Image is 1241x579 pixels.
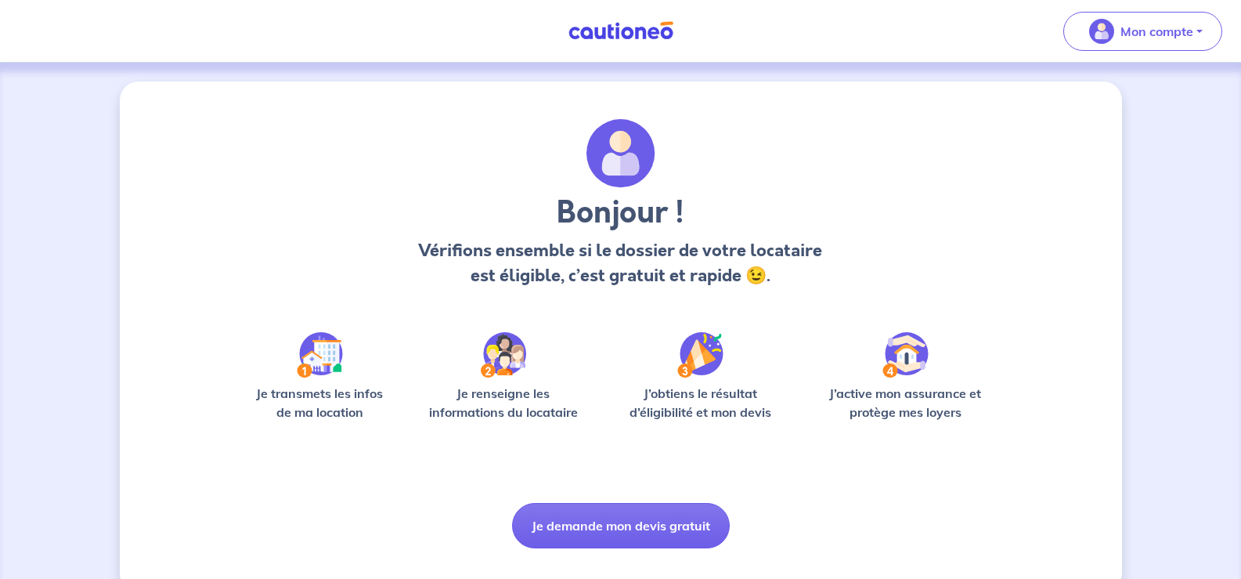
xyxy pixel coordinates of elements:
[512,503,730,548] button: Je demande mon devis gratuit
[1089,19,1114,44] img: illu_account_valid_menu.svg
[882,332,929,378] img: /static/bfff1cf634d835d9112899e6a3df1a5d/Step-4.svg
[1120,22,1193,41] p: Mon compte
[677,332,723,378] img: /static/f3e743aab9439237c3e2196e4328bba9/Step-3.svg
[562,21,680,41] img: Cautioneo
[245,384,395,422] p: Je transmets les infos de ma location
[586,119,655,188] img: archivate
[1063,12,1222,51] button: illu_account_valid_menu.svgMon compte
[612,384,789,422] p: J’obtiens le résultat d’éligibilité et mon devis
[481,332,526,378] img: /static/c0a346edaed446bb123850d2d04ad552/Step-2.svg
[414,194,827,232] h3: Bonjour !
[297,332,343,378] img: /static/90a569abe86eec82015bcaae536bd8e6/Step-1.svg
[420,384,588,422] p: Je renseigne les informations du locataire
[814,384,997,422] p: J’active mon assurance et protège mes loyers
[414,238,827,288] p: Vérifions ensemble si le dossier de votre locataire est éligible, c’est gratuit et rapide 😉.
